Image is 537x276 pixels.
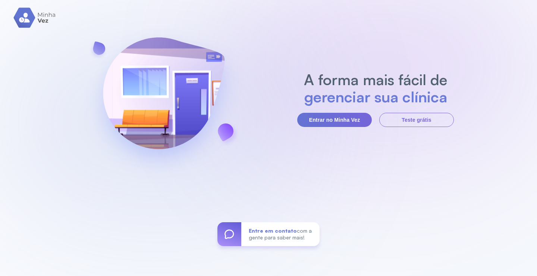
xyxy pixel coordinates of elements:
[249,227,297,234] span: Entre em contato
[13,7,56,28] img: logo.svg
[83,18,244,180] img: banner-login.svg
[300,71,451,88] h2: A forma mais fácil de
[241,222,320,246] div: com a gente para saber mais!
[379,113,454,127] button: Teste grátis
[300,88,451,105] h2: gerenciar sua clínica
[297,113,372,127] button: Entrar no Minha Vez
[217,222,320,246] a: Entre em contatocom a gente para saber mais!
